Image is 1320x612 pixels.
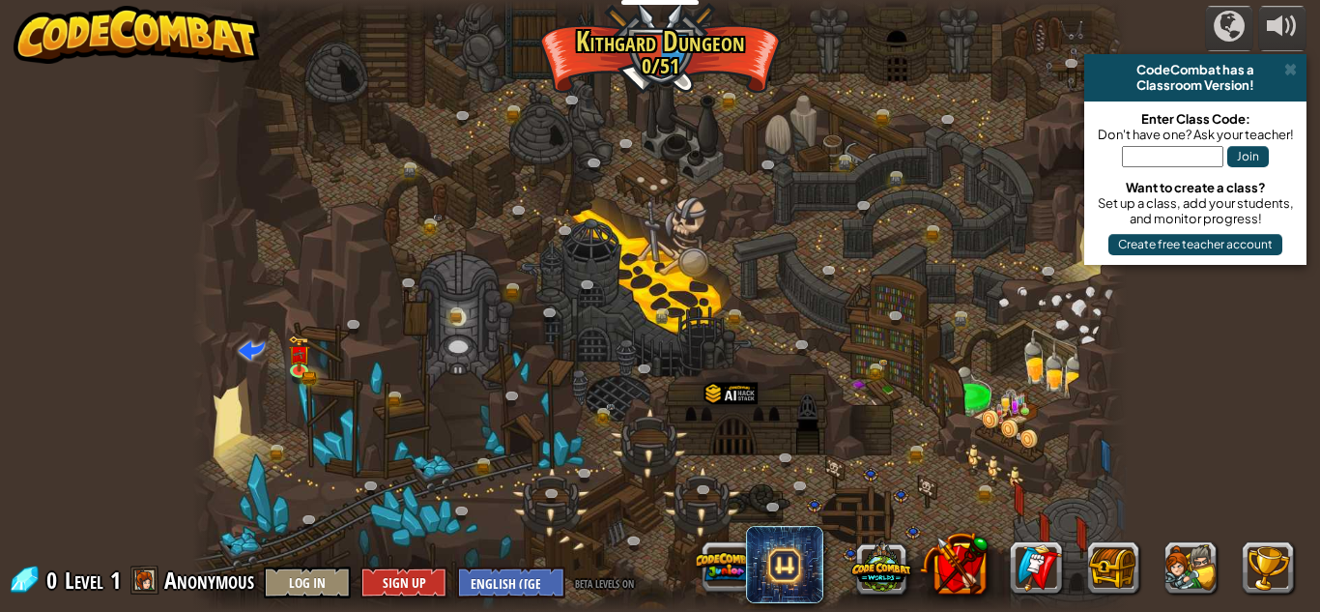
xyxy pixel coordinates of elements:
[288,336,310,372] img: level-banner-unlock.png
[1094,111,1297,127] div: Enter Class Code:
[293,350,305,360] img: portrait.png
[1094,180,1297,195] div: Want to create a class?
[606,403,617,411] img: portrait.png
[65,565,103,597] span: Level
[264,567,351,598] button: Log In
[1092,77,1299,93] div: Classroom Version!
[878,358,889,365] img: portrait.png
[1258,6,1306,51] button: Adjust volume
[1094,127,1297,142] div: Don't have one? Ask your teacher!
[110,565,121,596] span: 1
[575,573,634,592] span: beta levels on
[164,565,254,596] span: Anonymous
[1205,6,1253,51] button: Campaigns
[1092,62,1299,77] div: CodeCombat has a
[433,214,444,221] img: portrait.png
[360,567,447,598] button: Sign Up
[1108,234,1282,255] button: Create free teacher account
[14,6,261,64] img: CodeCombat - Learn how to code by playing a game
[1227,146,1269,167] button: Join
[46,565,63,596] span: 0
[1094,195,1297,226] div: Set up a class, add your students, and monitor progress!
